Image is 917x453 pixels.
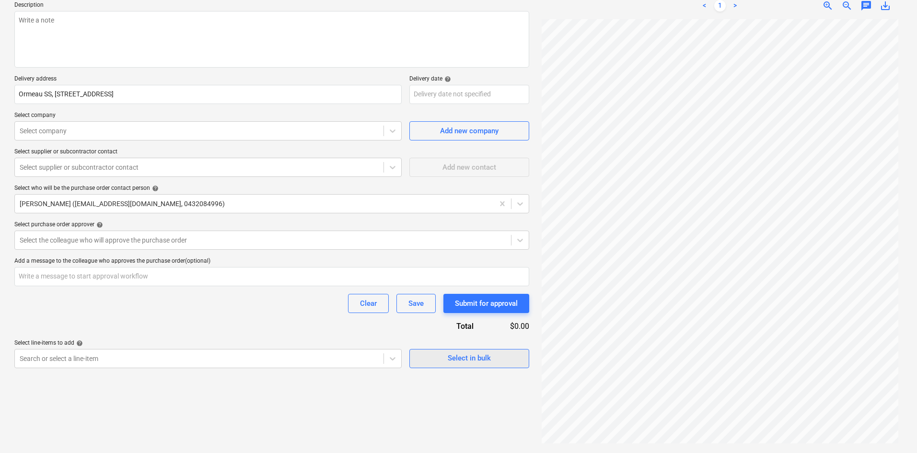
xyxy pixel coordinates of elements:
div: Clear [360,297,377,310]
div: $0.00 [489,321,529,332]
span: help [74,340,83,347]
button: Add new company [409,121,529,140]
div: Total [405,321,489,332]
span: help [442,76,451,82]
input: Delivery address [14,85,402,104]
div: Select purchase order approver [14,221,529,229]
p: Select company [14,112,402,121]
iframe: Chat Widget [869,407,917,453]
p: Description [14,1,529,11]
input: Write a message to start approval workflow [14,267,529,286]
p: Select supplier or subcontractor contact [14,148,402,158]
div: Select in bulk [448,352,491,364]
div: Add a message to the colleague who approves the purchase order (optional) [14,257,529,265]
div: Select who will be the purchase order contact person [14,185,529,192]
button: Clear [348,294,389,313]
p: Delivery address [14,75,402,85]
div: Submit for approval [455,297,518,310]
input: Delivery date not specified [409,85,529,104]
div: Select line-items to add [14,339,402,347]
button: Submit for approval [443,294,529,313]
button: Select in bulk [409,349,529,368]
button: Save [396,294,436,313]
span: help [94,221,103,228]
span: help [150,185,159,192]
div: Add new company [440,125,499,137]
div: Delivery date [409,75,529,83]
div: Save [408,297,424,310]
